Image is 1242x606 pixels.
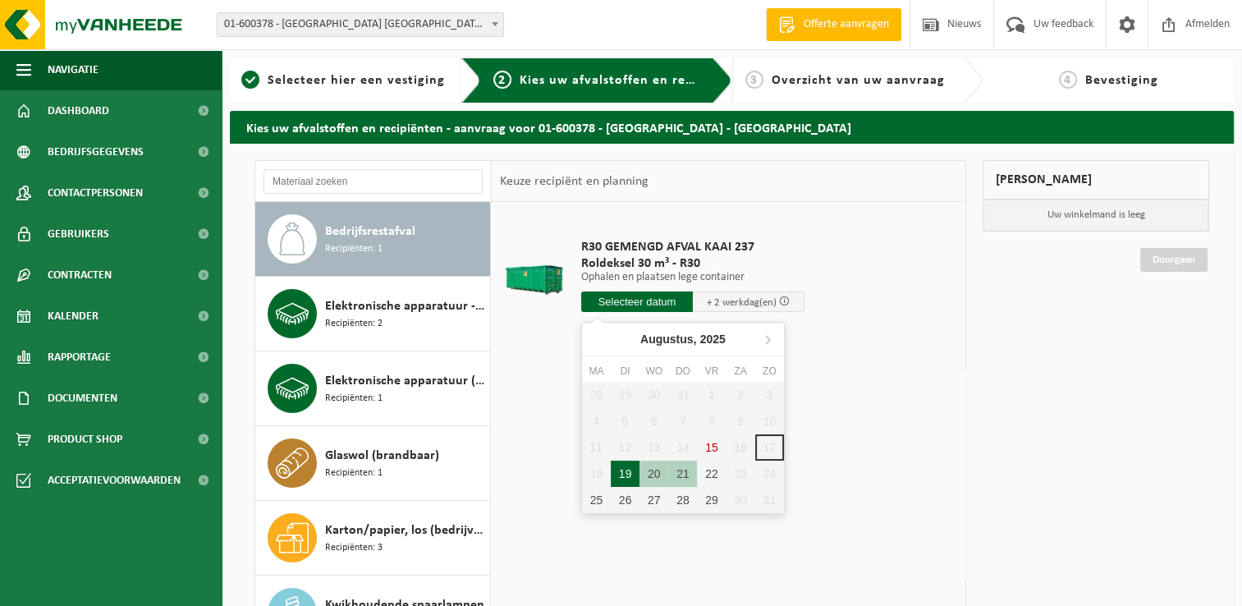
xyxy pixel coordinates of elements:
[700,333,726,345] i: 2025
[634,326,732,352] div: Augustus,
[325,241,383,257] span: Recipiënten: 1
[255,501,491,576] button: Karton/papier, los (bedrijven) Recipiënten: 3
[325,446,439,466] span: Glaswol (brandbaar)
[983,160,1209,200] div: [PERSON_NAME]
[668,461,697,487] div: 21
[325,316,383,332] span: Recipiënten: 2
[766,8,901,41] a: Offerte aanvragen
[325,296,486,316] span: Elektronische apparatuur - overige (OVE)
[217,12,504,37] span: 01-600378 - NOORD NATIE TERMINAL NV - ANTWERPEN
[611,461,639,487] div: 19
[264,169,483,194] input: Materiaal zoeken
[493,71,511,89] span: 2
[697,487,726,513] div: 29
[745,71,763,89] span: 3
[755,363,784,379] div: zo
[48,90,109,131] span: Dashboard
[697,461,726,487] div: 22
[581,272,804,283] p: Ophalen en plaatsen lege container
[639,487,668,513] div: 27
[48,213,109,255] span: Gebruikers
[582,487,611,513] div: 25
[697,363,726,379] div: vr
[325,466,383,481] span: Recipiënten: 1
[230,111,1234,143] h2: Kies uw afvalstoffen en recipiënten - aanvraag voor 01-600378 - [GEOGRAPHIC_DATA] - [GEOGRAPHIC_D...
[707,297,777,308] span: + 2 werkdag(en)
[582,363,611,379] div: ma
[325,222,415,241] span: Bedrijfsrestafval
[48,378,117,419] span: Documenten
[48,172,143,213] span: Contactpersonen
[520,74,745,87] span: Kies uw afvalstoffen en recipiënten
[48,49,99,90] span: Navigatie
[668,363,697,379] div: do
[268,74,445,87] span: Selecteer hier een vestiging
[48,131,144,172] span: Bedrijfsgegevens
[48,419,122,460] span: Product Shop
[581,239,804,255] span: R30 GEMENGD AFVAL KAAI 237
[48,337,111,378] span: Rapportage
[611,487,639,513] div: 26
[1085,74,1158,87] span: Bevestiging
[492,161,656,202] div: Keuze recipiënt en planning
[218,13,503,36] span: 01-600378 - NOORD NATIE TERMINAL NV - ANTWERPEN
[325,521,486,540] span: Karton/papier, los (bedrijven)
[241,71,259,89] span: 1
[639,363,668,379] div: wo
[325,540,383,556] span: Recipiënten: 3
[1059,71,1077,89] span: 4
[48,296,99,337] span: Kalender
[48,460,181,501] span: Acceptatievoorwaarden
[983,200,1208,231] p: Uw winkelmand is leeg
[48,255,112,296] span: Contracten
[611,363,639,379] div: di
[639,461,668,487] div: 20
[581,255,804,272] span: Roldeksel 30 m³ - R30
[255,202,491,277] button: Bedrijfsrestafval Recipiënten: 1
[255,351,491,426] button: Elektronische apparatuur (KV) koelvries (huishoudelijk) Recipiënten: 1
[581,292,693,312] input: Selecteer datum
[325,371,486,391] span: Elektronische apparatuur (KV) koelvries (huishoudelijk)
[772,74,945,87] span: Overzicht van uw aanvraag
[800,16,893,33] span: Offerte aanvragen
[255,426,491,501] button: Glaswol (brandbaar) Recipiënten: 1
[668,487,697,513] div: 28
[1140,248,1208,272] a: Doorgaan
[238,71,448,90] a: 1Selecteer hier een vestiging
[726,363,755,379] div: za
[255,277,491,351] button: Elektronische apparatuur - overige (OVE) Recipiënten: 2
[325,391,383,406] span: Recipiënten: 1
